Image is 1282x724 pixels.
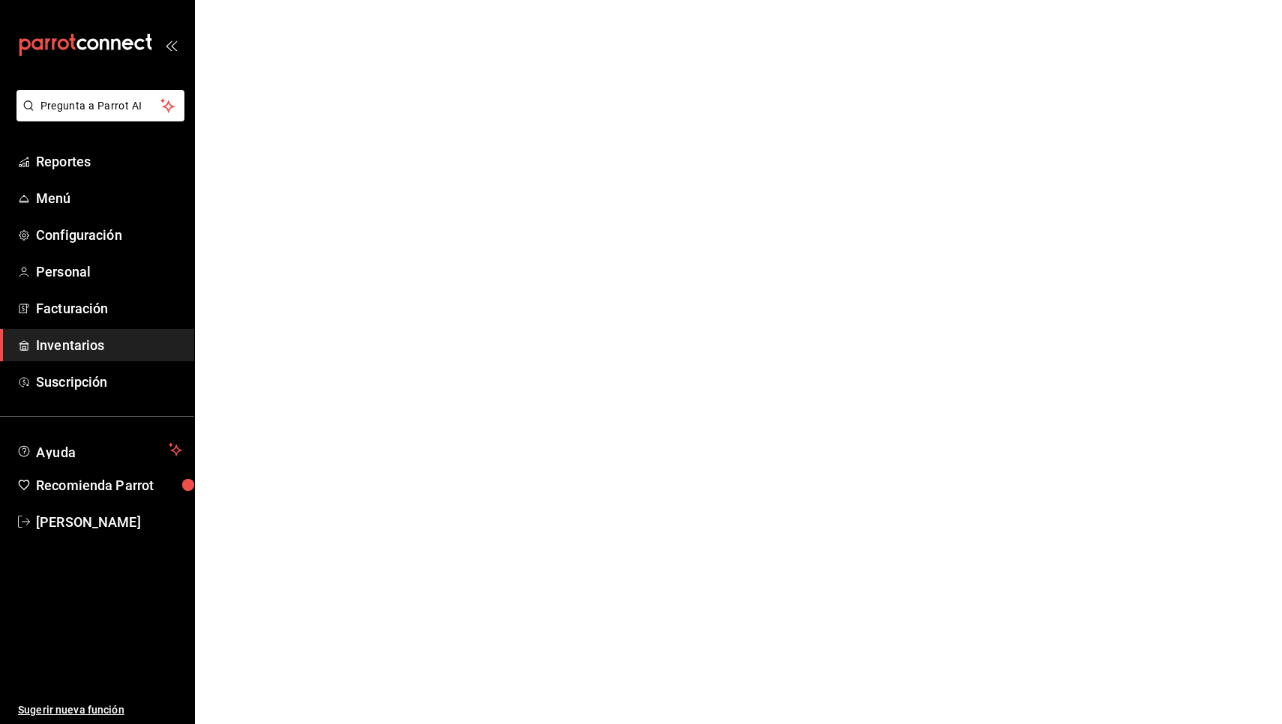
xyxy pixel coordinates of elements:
[36,372,182,392] span: Suscripción
[36,151,182,172] span: Reportes
[10,109,184,124] a: Pregunta a Parrot AI
[36,475,182,495] span: Recomienda Parrot
[40,98,161,114] span: Pregunta a Parrot AI
[36,188,182,208] span: Menú
[36,262,182,282] span: Personal
[16,90,184,121] button: Pregunta a Parrot AI
[36,225,182,245] span: Configuración
[18,702,182,718] span: Sugerir nueva función
[165,39,177,51] button: open_drawer_menu
[36,335,182,355] span: Inventarios
[36,441,163,459] span: Ayuda
[36,512,182,532] span: [PERSON_NAME]
[36,298,182,319] span: Facturación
